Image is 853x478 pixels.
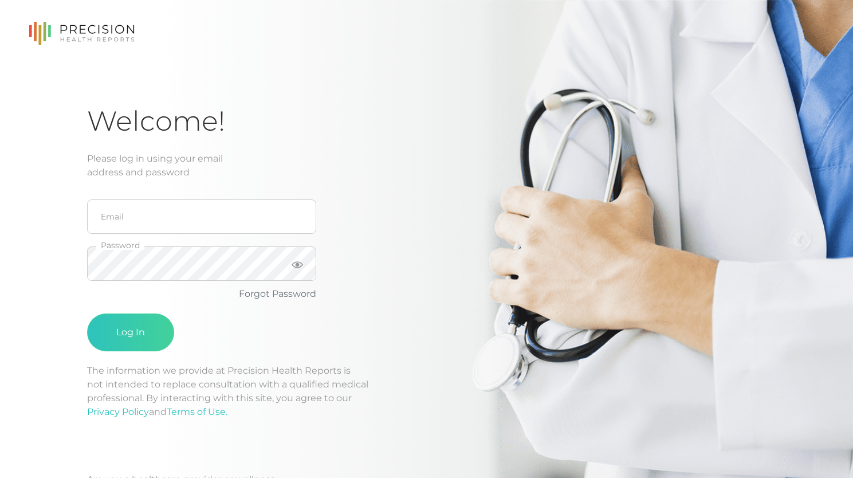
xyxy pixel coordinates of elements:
[87,104,766,138] h1: Welcome!
[87,364,766,419] p: The information we provide at Precision Health Reports is not intended to replace consultation wi...
[87,199,316,234] input: Email
[87,152,766,179] div: Please log in using your email address and password
[87,406,149,417] a: Privacy Policy
[239,288,316,299] a: Forgot Password
[87,314,174,351] button: Log In
[167,406,227,417] a: Terms of Use.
